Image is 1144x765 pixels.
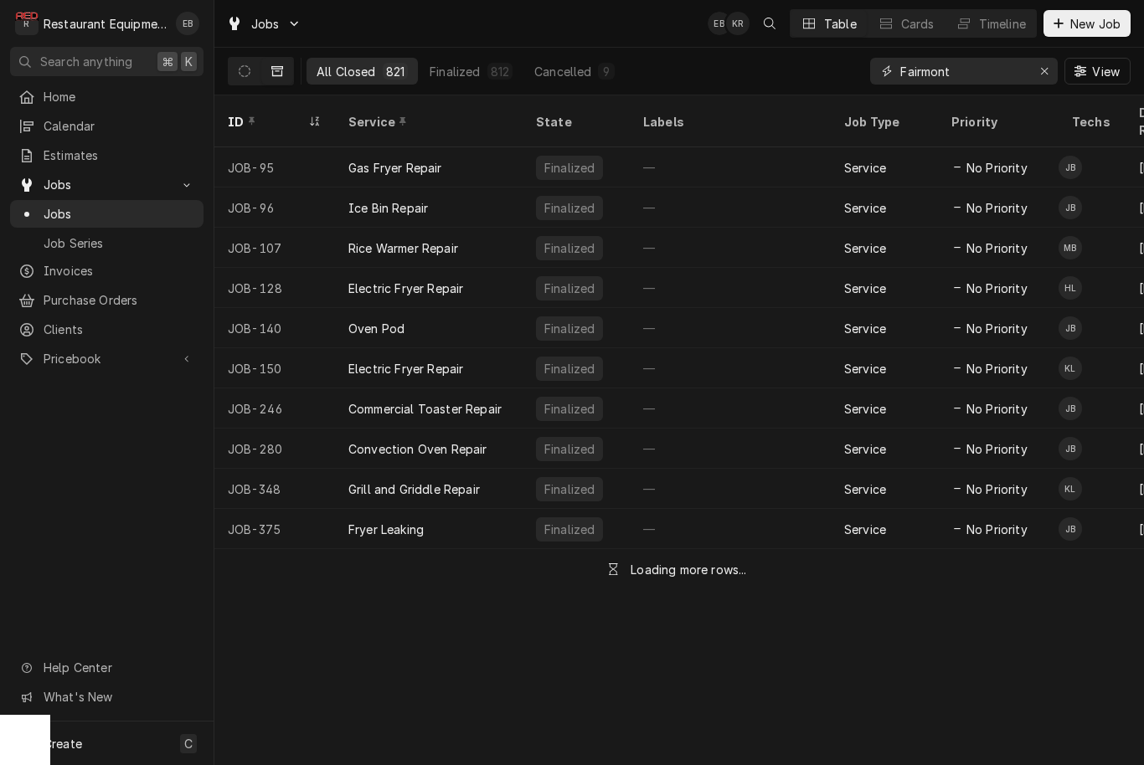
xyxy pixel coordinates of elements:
span: Calendar [44,117,195,135]
div: — [630,469,831,509]
span: Estimates [44,146,195,164]
div: Ice Bin Repair [348,199,428,217]
div: — [630,147,831,187]
a: Go to Jobs [219,10,308,38]
button: View [1064,58,1131,85]
div: JB [1059,196,1082,219]
div: Table [824,15,857,33]
div: Timeline [979,15,1026,33]
div: Emily Bird's Avatar [176,12,199,35]
div: JOB-348 [214,469,335,509]
span: K [185,53,193,70]
span: Jobs [44,205,195,223]
div: 9 [601,63,611,80]
span: Jobs [44,176,170,193]
div: — [630,388,831,429]
div: Service [844,360,886,377]
span: Home [44,88,195,105]
span: No Priority [966,239,1028,257]
div: Kaleb Lewis's Avatar [1059,357,1082,380]
div: Service [844,239,886,257]
div: JB [1059,316,1082,340]
input: Keyword search [900,58,1026,85]
span: Clients [44,321,195,338]
div: Finalized [543,480,596,498]
div: Service [844,159,886,177]
div: Matthew Brunty's Avatar [1059,236,1082,259]
a: Clients [10,316,204,343]
div: Finalized [543,440,596,458]
span: ⌘ [162,53,173,70]
div: JB [1059,517,1082,541]
div: Jaired Brunty's Avatar [1059,397,1082,420]
div: Techs [1072,113,1112,131]
span: Job Series [44,234,195,252]
div: EB [176,12,199,35]
div: EB [708,12,731,35]
div: JOB-107 [214,228,335,268]
div: Finalized [543,199,596,217]
div: — [630,308,831,348]
div: HL [1059,276,1082,300]
div: Kelli Robinette's Avatar [726,12,750,35]
button: Open search [756,10,783,37]
div: ID [228,113,305,131]
div: 821 [386,63,405,80]
div: Jaired Brunty's Avatar [1059,517,1082,541]
span: What's New [44,688,193,706]
div: R [15,12,39,35]
div: Service [844,199,886,217]
button: Erase input [1031,58,1058,85]
span: No Priority [966,360,1028,377]
div: JOB-375 [214,509,335,549]
div: State [536,113,616,131]
a: Jobs [10,200,204,228]
div: Finalized [430,63,480,80]
a: Go to What's New [10,683,204,711]
div: Restaurant Equipment Diagnostics [44,15,167,33]
div: Loading more rows... [631,561,746,578]
span: No Priority [966,280,1028,297]
div: Jaired Brunty's Avatar [1059,196,1082,219]
span: No Priority [966,480,1028,498]
div: Finalized [543,159,596,177]
span: Help Center [44,659,193,676]
div: Huston Lewis's Avatar [1059,276,1082,300]
div: Finalized [543,521,596,538]
div: Finalized [543,280,596,297]
span: New Job [1067,15,1124,33]
div: KL [1059,477,1082,501]
span: Purchase Orders [44,291,195,309]
div: Electric Fryer Repair [348,280,463,297]
a: Home [10,83,204,110]
span: C [184,735,193,752]
span: Pricebook [44,350,170,367]
div: Service [844,280,886,297]
div: — [630,187,831,228]
div: Finalized [543,239,596,257]
div: Convection Oven Repair [348,440,487,458]
span: View [1089,63,1123,80]
div: JOB-128 [214,268,335,308]
div: JB [1059,397,1082,420]
span: No Priority [966,159,1028,177]
a: Invoices [10,257,204,285]
div: Grill and Griddle Repair [348,480,480,498]
button: New Job [1044,10,1131,37]
div: JOB-246 [214,388,335,429]
div: Service [844,400,886,418]
div: JB [1059,156,1082,179]
div: Restaurant Equipment Diagnostics's Avatar [15,12,39,35]
div: MB [1059,236,1082,259]
div: Job Type [844,113,925,131]
a: Go to Jobs [10,171,204,198]
a: Go to Pricebook [10,345,204,372]
div: JOB-96 [214,187,335,228]
div: Service [844,320,886,337]
span: No Priority [966,400,1028,418]
a: Purchase Orders [10,286,204,314]
div: All Closed [317,63,376,80]
div: Service [844,480,886,498]
div: — [630,268,831,308]
div: Jaired Brunty's Avatar [1059,437,1082,460]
